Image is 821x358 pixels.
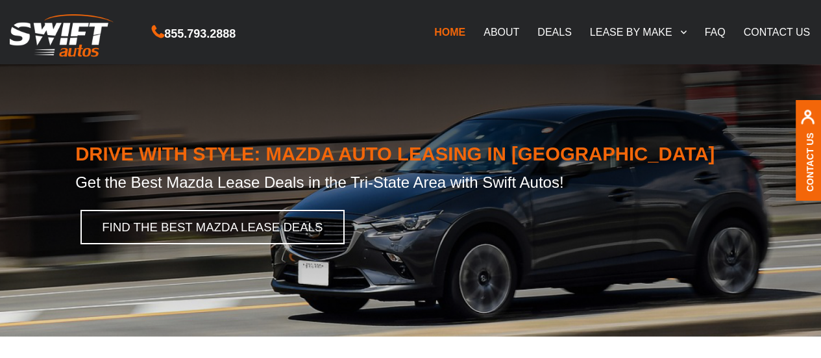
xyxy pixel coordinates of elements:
[164,25,236,44] span: 855.793.2888
[581,18,696,45] a: LEASE BY MAKE
[75,144,746,164] h1: DRIVE WITH STYLE: MAZDA AUTO LEASING IN [GEOGRAPHIC_DATA]
[75,165,746,192] h2: Get the Best Mazda Lease Deals in the Tri-State Area with Swift Autos!
[474,18,528,45] a: ABOUT
[800,110,815,133] img: contact us, iconuser
[10,6,114,57] img: Swift Autos
[152,29,236,40] a: 855.793.2888
[805,133,815,192] a: Contact Us
[80,210,344,244] a: Find the Best Mazda Lease Deals
[528,18,580,45] a: DEALS
[735,18,820,45] a: CONTACT US
[425,18,474,45] a: HOME
[696,18,735,45] a: FAQ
